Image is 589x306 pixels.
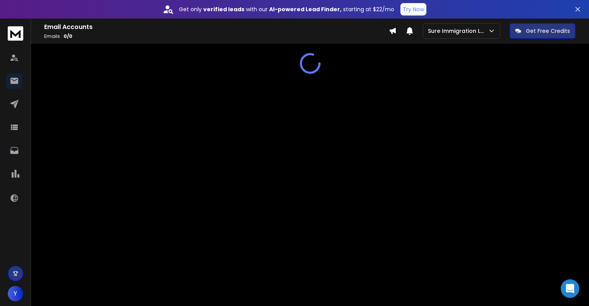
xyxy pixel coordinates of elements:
h1: Email Accounts [44,22,389,32]
p: Sure Immigration LTD [428,27,488,35]
p: Get Free Credits [526,27,570,35]
button: Y [8,286,23,301]
strong: verified leads [203,5,244,13]
p: Get only with our starting at $22/mo [179,5,394,13]
img: logo [8,26,23,41]
div: Open Intercom Messenger [561,279,579,298]
p: Try Now [403,5,424,13]
strong: AI-powered Lead Finder, [269,5,342,13]
span: 0 / 0 [64,33,72,39]
button: Try Now [400,3,426,15]
button: Get Free Credits [510,23,575,39]
p: Emails : [44,33,389,39]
